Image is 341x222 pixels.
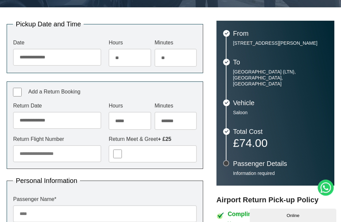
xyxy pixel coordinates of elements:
span: Add a Return Booking [28,89,81,94]
h3: Passenger Details [233,160,328,167]
p: [STREET_ADDRESS][PERSON_NAME] [233,40,328,46]
label: Date [13,40,101,45]
legend: Pickup Date and Time [13,21,84,27]
label: Return Date [13,103,101,108]
label: Minutes [155,103,197,108]
p: [GEOGRAPHIC_DATA] (LTN), [GEOGRAPHIC_DATA], [GEOGRAPHIC_DATA] [233,69,328,87]
span: 74.00 [239,137,268,149]
h3: Vehicle [233,99,328,106]
strong: + £25 [158,136,171,142]
legend: Personal Information [13,177,80,184]
h3: Total Cost [233,128,328,135]
h3: To [233,59,328,65]
label: Return Meet & Greet [109,137,197,142]
label: Return Flight Number [13,137,101,142]
h3: Airport Return Pick-up Policy [216,196,334,204]
input: Add a Return Booking [13,88,22,96]
p: £ [233,138,328,148]
label: Passenger Name [13,197,197,202]
p: Information required [233,170,328,176]
iframe: chat widget [250,207,338,222]
h3: From [233,30,328,37]
label: Hours [109,103,151,108]
label: Hours [109,40,151,45]
label: Minutes [155,40,197,45]
h4: Complimentary Waiting Time [228,211,334,217]
p: Saloon [233,109,328,116]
